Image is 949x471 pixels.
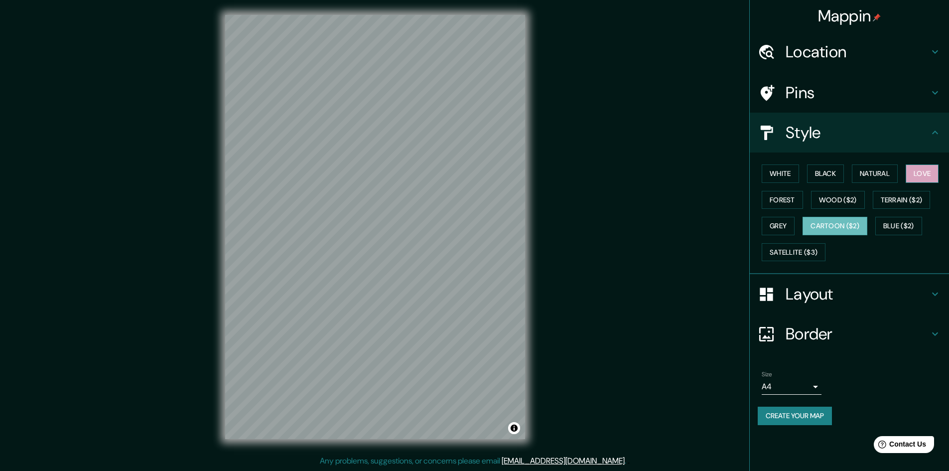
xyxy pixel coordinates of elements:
h4: Border [786,324,929,344]
div: A4 [762,379,821,395]
button: Toggle attribution [508,422,520,434]
button: Terrain ($2) [873,191,931,209]
div: Layout [750,274,949,314]
div: Location [750,32,949,72]
div: . [626,455,628,467]
h4: Location [786,42,929,62]
button: Love [906,164,939,183]
img: pin-icon.png [873,13,881,21]
div: Style [750,113,949,153]
div: Border [750,314,949,354]
button: Blue ($2) [875,217,922,235]
a: [EMAIL_ADDRESS][DOMAIN_NAME] [502,456,625,466]
h4: Pins [786,83,929,103]
button: Forest [762,191,803,209]
h4: Layout [786,284,929,304]
canvas: Map [225,15,525,439]
label: Size [762,370,772,379]
div: . [628,455,630,467]
button: Satellite ($3) [762,243,825,262]
button: Wood ($2) [811,191,865,209]
button: Create your map [758,407,832,425]
h4: Mappin [818,6,881,26]
button: Cartoon ($2) [803,217,867,235]
button: Black [807,164,844,183]
h4: Style [786,123,929,143]
button: White [762,164,799,183]
button: Grey [762,217,795,235]
p: Any problems, suggestions, or concerns please email . [320,455,626,467]
button: Natural [852,164,898,183]
iframe: Help widget launcher [860,432,938,460]
div: Pins [750,73,949,113]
